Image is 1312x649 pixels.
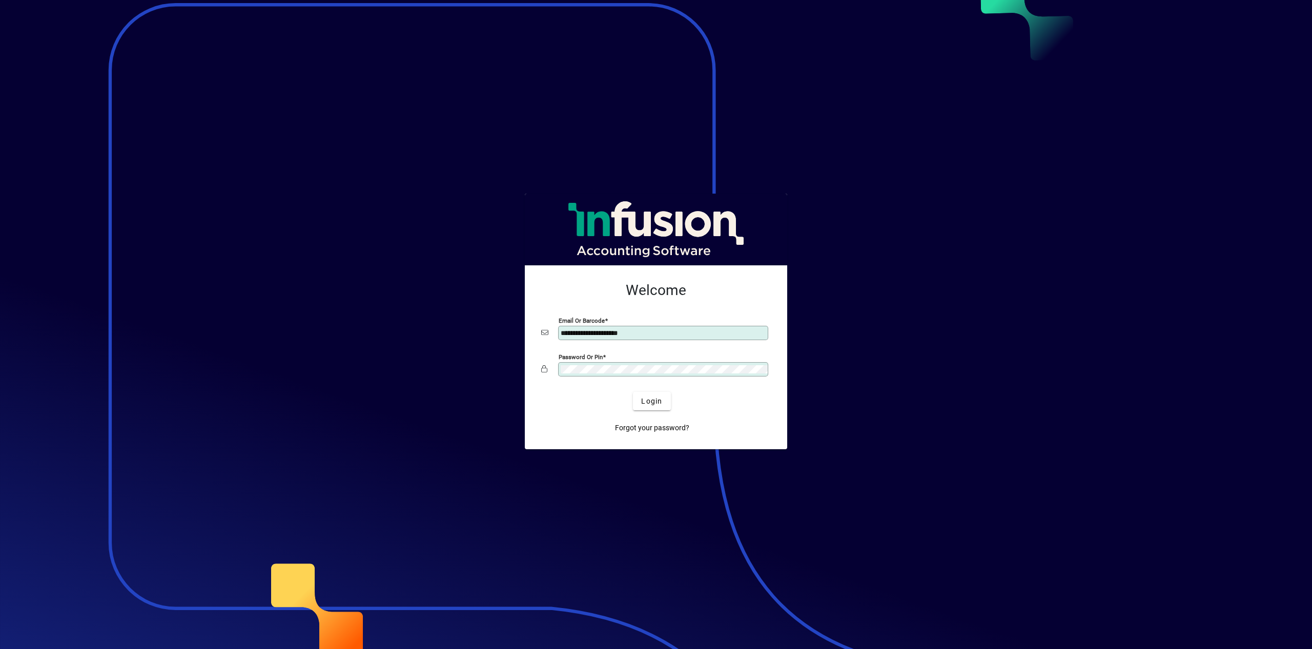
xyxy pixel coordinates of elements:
[641,396,662,407] span: Login
[633,392,670,410] button: Login
[559,353,603,361] mat-label: Password or Pin
[559,317,605,324] mat-label: Email or Barcode
[611,418,693,437] a: Forgot your password?
[541,282,771,299] h2: Welcome
[615,423,689,433] span: Forgot your password?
